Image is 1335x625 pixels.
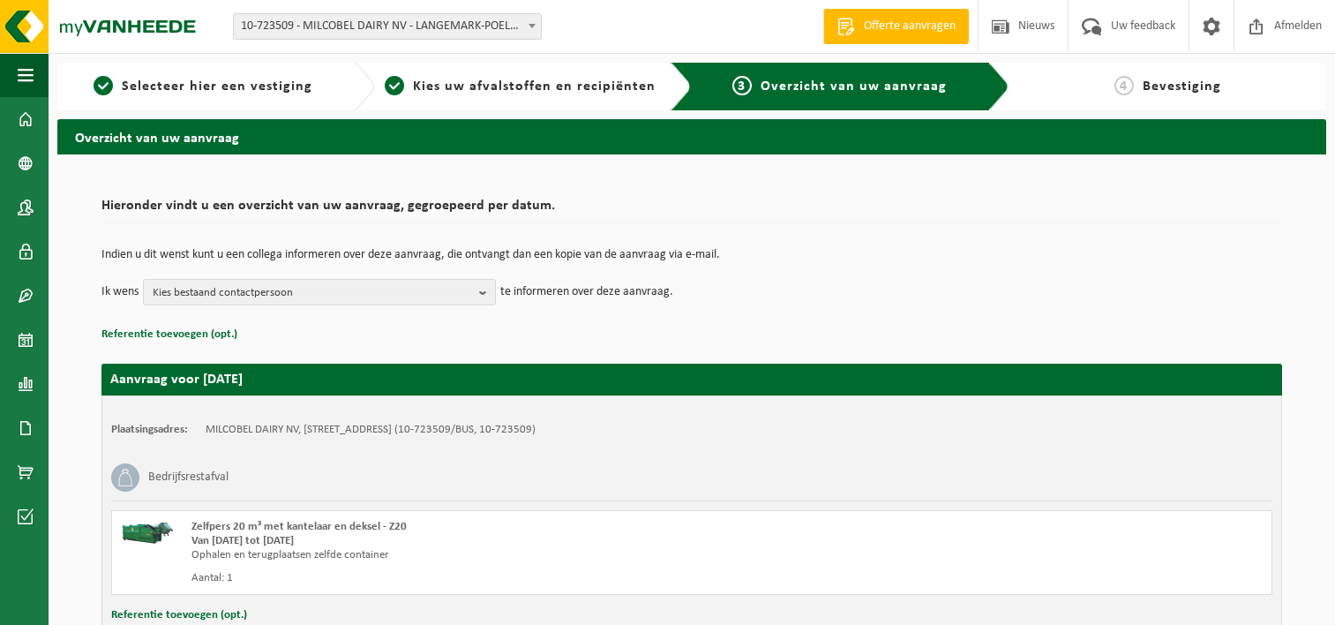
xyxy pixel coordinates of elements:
[823,9,969,44] a: Offerte aanvragen
[110,373,243,387] strong: Aanvraag voor [DATE]
[148,463,229,492] h3: Bedrijfsrestafval
[111,424,188,435] strong: Plaatsingsadres:
[384,76,657,97] a: 2Kies uw afvalstoffen en recipiënten
[122,79,312,94] span: Selecteer hier een vestiging
[500,279,673,305] p: te informeren over deze aanvraag.
[234,14,541,39] span: 10-723509 - MILCOBEL DAIRY NV - LANGEMARK-POELKAPELLE
[732,76,752,95] span: 3
[1114,76,1134,95] span: 4
[101,323,237,346] button: Referentie toevoegen (opt.)
[94,76,113,95] span: 1
[143,279,496,305] button: Kies bestaand contactpersoon
[413,79,656,94] span: Kies uw afvalstoffen en recipiënten
[191,535,294,546] strong: Van [DATE] tot [DATE]
[191,571,762,585] div: Aantal: 1
[385,76,404,95] span: 2
[101,249,1282,261] p: Indien u dit wenst kunt u een collega informeren over deze aanvraag, die ontvangt dan een kopie v...
[206,423,536,437] td: MILCOBEL DAIRY NV, [STREET_ADDRESS] (10-723509/BUS, 10-723509)
[9,586,295,625] iframe: chat widget
[233,13,542,40] span: 10-723509 - MILCOBEL DAIRY NV - LANGEMARK-POELKAPELLE
[1143,79,1221,94] span: Bevestiging
[859,18,960,35] span: Offerte aanvragen
[57,119,1326,154] h2: Overzicht van uw aanvraag
[121,520,174,546] img: HK-XZ-20-GN-03.png
[761,79,947,94] span: Overzicht van uw aanvraag
[66,76,340,97] a: 1Selecteer hier een vestiging
[153,280,472,306] span: Kies bestaand contactpersoon
[101,199,1282,222] h2: Hieronder vindt u een overzicht van uw aanvraag, gegroepeerd per datum.
[101,279,139,305] p: Ik wens
[191,548,762,562] div: Ophalen en terugplaatsen zelfde container
[191,521,407,532] span: Zelfpers 20 m³ met kantelaar en deksel - Z20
